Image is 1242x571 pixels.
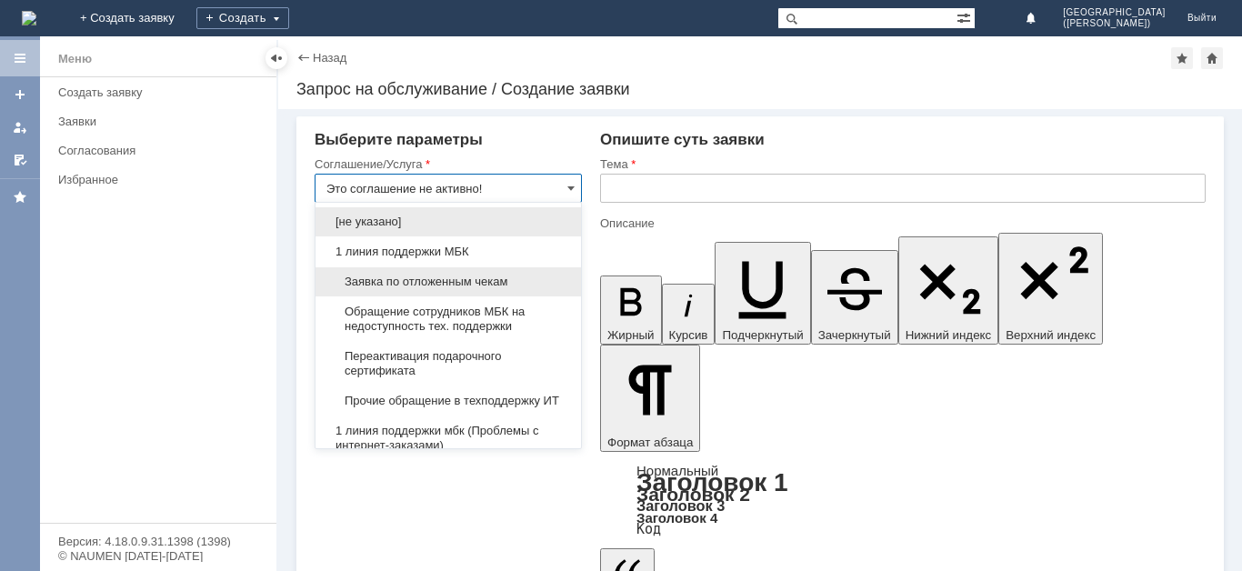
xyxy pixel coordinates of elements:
[5,113,35,142] a: Мои заявки
[722,328,803,342] span: Подчеркнутый
[898,236,999,345] button: Нижний индекс
[5,145,35,175] a: Мои согласования
[957,8,975,25] span: Расширенный поиск
[22,11,36,25] a: Перейти на домашнюю страницу
[265,47,287,69] div: Скрыть меню
[1201,47,1223,69] div: Сделать домашней страницей
[58,173,245,186] div: Избранное
[196,7,289,29] div: Создать
[998,233,1103,345] button: Верхний индекс
[811,250,898,345] button: Зачеркнутый
[1063,7,1166,18] span: [GEOGRAPHIC_DATA]
[51,136,273,165] a: Согласования
[22,11,36,25] img: logo
[636,468,788,496] a: Заголовок 1
[636,521,661,537] a: Код
[326,215,570,229] span: [не указано]
[315,158,578,170] div: Соглашение/Услуга
[58,115,265,128] div: Заявки
[600,131,765,148] span: Опишите суть заявки
[296,80,1224,98] div: Запрос на обслуживание / Создание заявки
[326,305,570,334] span: Обращение сотрудников МБК на недоступность тех. поддержки
[58,48,92,70] div: Меню
[58,85,265,99] div: Создать заявку
[607,328,655,342] span: Жирный
[636,463,718,478] a: Нормальный
[326,245,570,259] span: 1 линия поддержки МБК
[1063,18,1166,29] span: ([PERSON_NAME])
[326,349,570,378] span: Переактивация подарочного сертификата
[58,536,258,547] div: Версия: 4.18.0.9.31.1398 (1398)
[326,275,570,289] span: Заявка по отложенным чекам
[636,510,717,526] a: Заголовок 4
[600,217,1202,229] div: Описание
[1006,328,1096,342] span: Верхний индекс
[5,80,35,109] a: Создать заявку
[313,51,346,65] a: Назад
[326,394,570,408] span: Прочие обращение в техподдержку ИТ
[636,497,725,514] a: Заголовок 3
[636,484,750,505] a: Заголовок 2
[818,328,891,342] span: Зачеркнутый
[669,328,708,342] span: Курсив
[600,465,1206,536] div: Формат абзаца
[315,131,483,148] span: Выберите параметры
[600,275,662,345] button: Жирный
[326,424,570,453] span: 1 линия поддержки мбк (Проблемы с интернет-заказами)
[662,284,716,345] button: Курсив
[607,436,693,449] span: Формат абзаца
[51,78,273,106] a: Создать заявку
[51,107,273,135] a: Заявки
[58,144,265,157] div: Согласования
[715,242,810,345] button: Подчеркнутый
[58,550,258,562] div: © NAUMEN [DATE]-[DATE]
[600,158,1202,170] div: Тема
[600,345,700,452] button: Формат абзаца
[906,328,992,342] span: Нижний индекс
[1171,47,1193,69] div: Добавить в избранное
